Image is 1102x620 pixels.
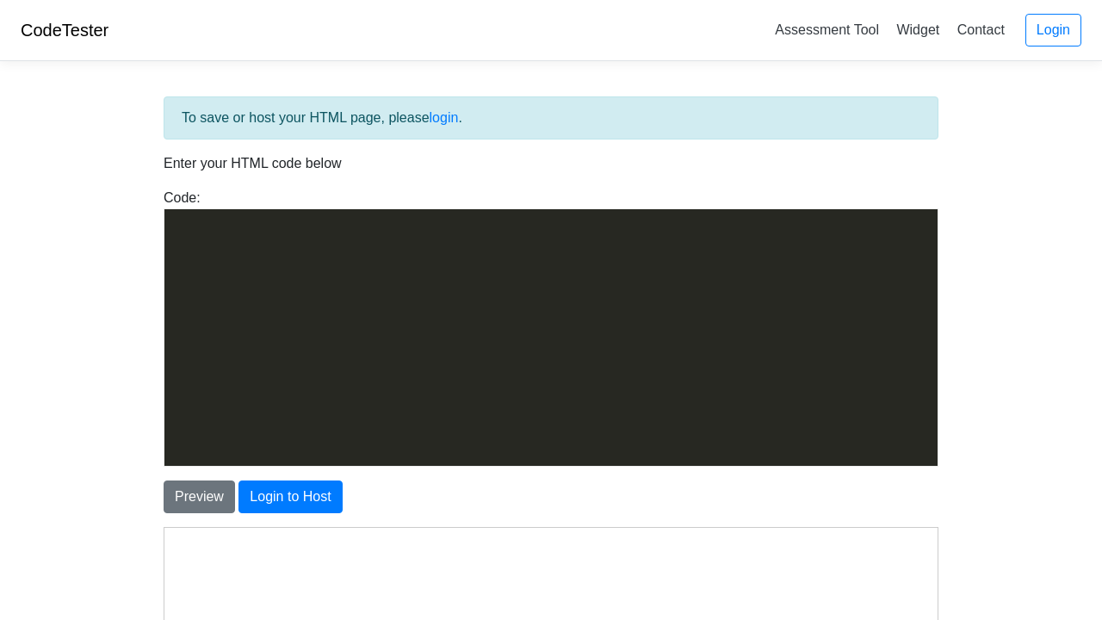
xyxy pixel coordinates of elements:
a: login [430,110,459,125]
div: To save or host your HTML page, please . [164,96,938,139]
button: Login to Host [238,480,342,513]
a: Widget [889,15,946,44]
a: CodeTester [21,21,108,40]
button: Preview [164,480,235,513]
div: Code: [151,188,951,467]
a: Contact [950,15,1012,44]
a: Assessment Tool [768,15,886,44]
p: Enter your HTML code below [164,153,938,174]
a: Login [1025,14,1081,46]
